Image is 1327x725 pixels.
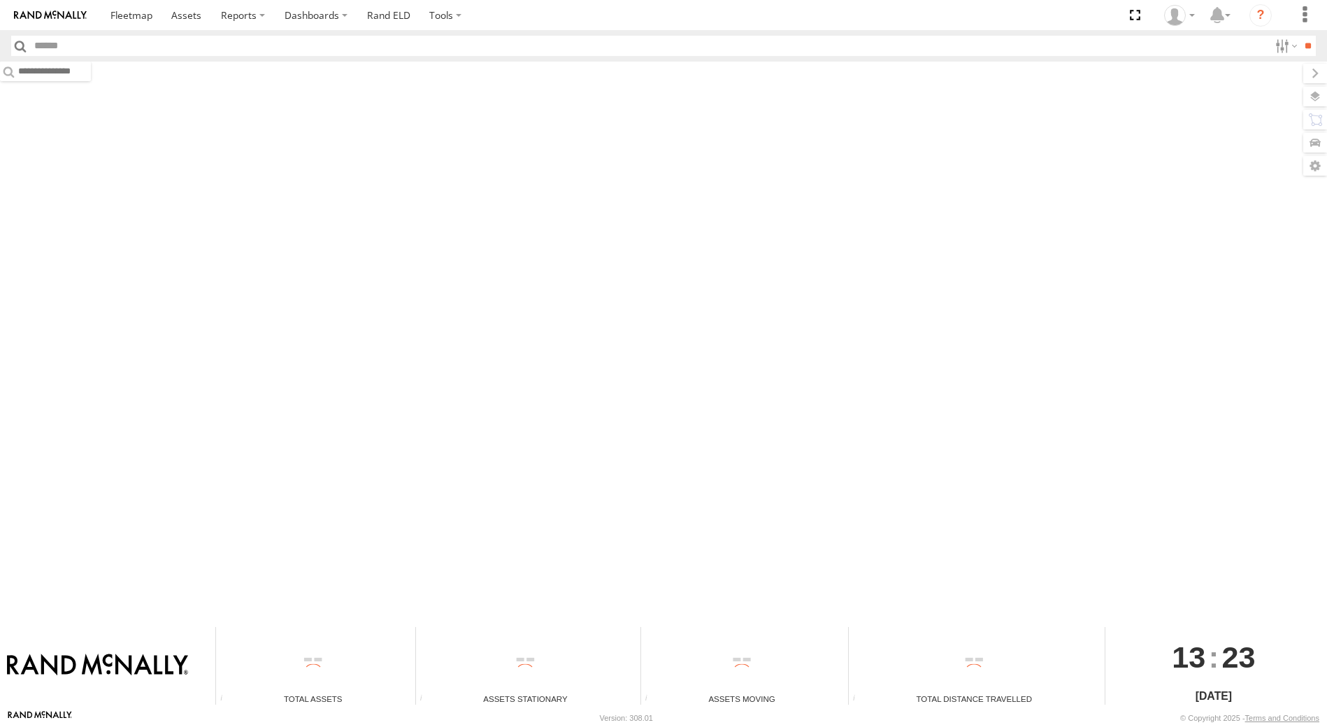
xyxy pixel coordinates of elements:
[14,10,87,20] img: rand-logo.svg
[849,693,1100,705] div: Total Distance Travelled
[1221,627,1255,687] span: 23
[1303,156,1327,176] label: Map Settings
[8,711,72,725] a: Visit our Website
[1105,627,1322,687] div: :
[216,693,410,705] div: Total Assets
[1159,5,1200,26] div: Gene Roberts
[216,694,237,705] div: Total number of Enabled Assets
[849,694,870,705] div: Total distance travelled by all assets within specified date range and applied filters
[416,694,437,705] div: Total number of assets current stationary.
[7,654,188,677] img: Rand McNally
[1249,4,1272,27] i: ?
[641,694,662,705] div: Total number of assets current in transit.
[641,693,843,705] div: Assets Moving
[1270,36,1300,56] label: Search Filter Options
[1245,714,1319,722] a: Terms and Conditions
[416,693,636,705] div: Assets Stationary
[1172,627,1205,687] span: 13
[1180,714,1319,722] div: © Copyright 2025 -
[1105,688,1322,705] div: [DATE]
[600,714,653,722] div: Version: 308.01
